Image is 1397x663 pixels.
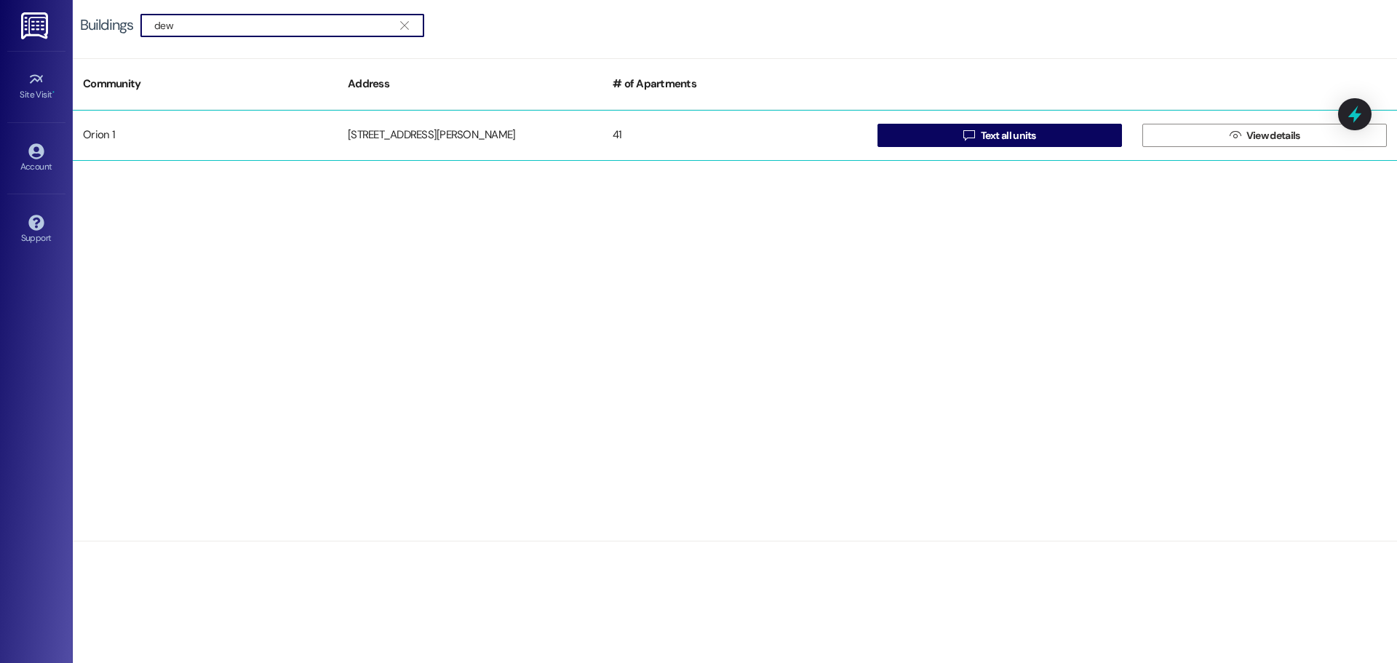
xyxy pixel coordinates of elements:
[7,139,65,178] a: Account
[400,20,408,31] i: 
[1142,124,1387,147] button: View details
[338,121,602,150] div: [STREET_ADDRESS][PERSON_NAME]
[52,87,55,98] span: •
[602,66,867,102] div: # of Apartments
[1246,128,1300,143] span: View details
[73,66,338,102] div: Community
[981,128,1036,143] span: Text all units
[877,124,1122,147] button: Text all units
[393,15,416,36] button: Clear text
[7,67,65,106] a: Site Visit •
[602,121,867,150] div: 41
[338,66,602,102] div: Address
[1230,130,1241,141] i: 
[21,12,51,39] img: ResiDesk Logo
[80,17,133,33] div: Buildings
[73,121,338,150] div: Orion 1
[7,210,65,250] a: Support
[963,130,974,141] i: 
[154,15,393,36] input: Search by building address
